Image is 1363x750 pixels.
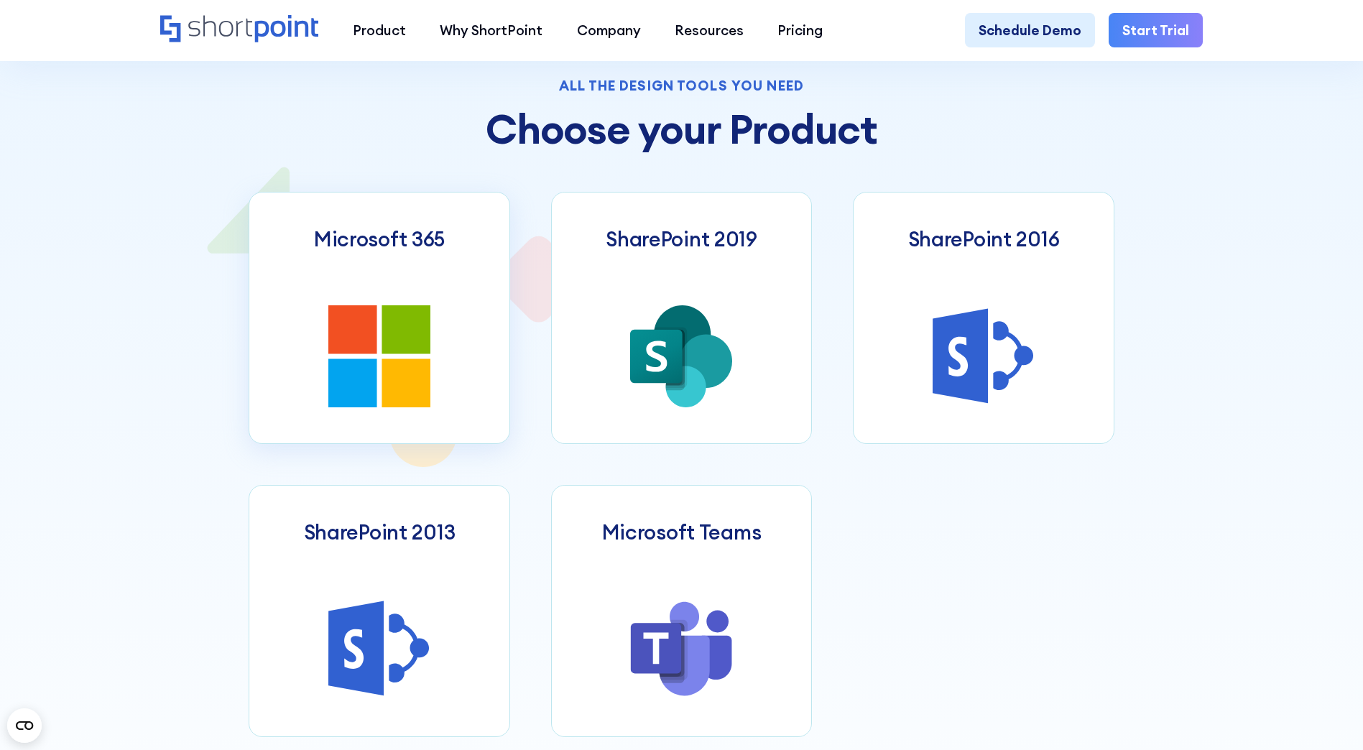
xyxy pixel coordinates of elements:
a: Company [560,13,657,47]
a: Microsoft 365 [249,192,510,444]
a: Microsoft Teams [551,485,813,737]
div: All the design tools you need [249,79,1114,93]
a: Product [336,13,422,47]
button: Open CMP widget [7,708,42,743]
iframe: Chat Widget [1291,681,1363,750]
a: Start Trial [1109,13,1203,47]
a: Pricing [761,13,840,47]
a: Resources [657,13,760,47]
a: SharePoint 2019 [551,192,813,444]
div: Pricing [777,20,823,40]
a: Home [160,15,319,45]
h3: SharePoint 2013 [304,520,456,545]
a: SharePoint 2013 [249,485,510,737]
h3: SharePoint 2016 [908,227,1060,251]
h3: SharePoint 2019 [606,227,757,251]
a: SharePoint 2016 [853,192,1114,444]
div: Company [577,20,641,40]
h3: Microsoft Teams [602,520,762,545]
div: Why ShortPoint [440,20,542,40]
h2: Choose your Product [249,106,1114,152]
a: Schedule Demo [965,13,1095,47]
div: Resources [675,20,744,40]
div: Product [353,20,406,40]
a: Why ShortPoint [423,13,560,47]
h3: Microsoft 365 [314,227,445,251]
